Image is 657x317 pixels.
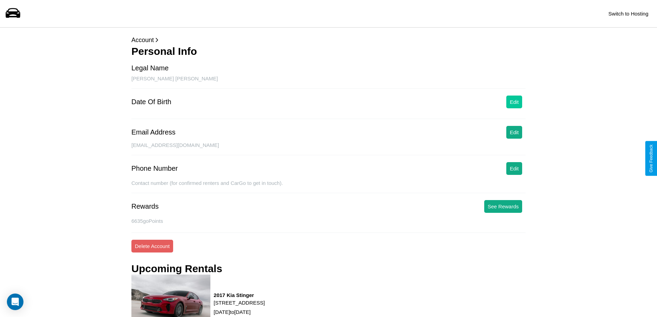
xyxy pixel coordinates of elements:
button: Edit [506,162,522,175]
div: Email Address [131,128,176,136]
div: Give Feedback [649,145,654,172]
button: Delete Account [131,240,173,252]
p: [STREET_ADDRESS] [214,298,265,307]
div: Contact number (for confirmed renters and CarGo to get in touch). [131,180,526,193]
button: See Rewards [484,200,522,213]
p: [DATE] to [DATE] [214,307,265,317]
div: Legal Name [131,64,169,72]
div: Open Intercom Messenger [7,294,23,310]
div: [PERSON_NAME] [PERSON_NAME] [131,76,526,89]
div: Phone Number [131,165,178,172]
p: Account [131,34,526,46]
button: Switch to Hosting [605,7,652,20]
button: Edit [506,96,522,108]
button: Edit [506,126,522,139]
h3: Personal Info [131,46,526,57]
h3: 2017 Kia Stinger [214,292,265,298]
div: Date Of Birth [131,98,171,106]
div: Rewards [131,202,159,210]
div: [EMAIL_ADDRESS][DOMAIN_NAME] [131,142,526,155]
h3: Upcoming Rentals [131,263,222,275]
p: 6635 goPoints [131,216,526,226]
